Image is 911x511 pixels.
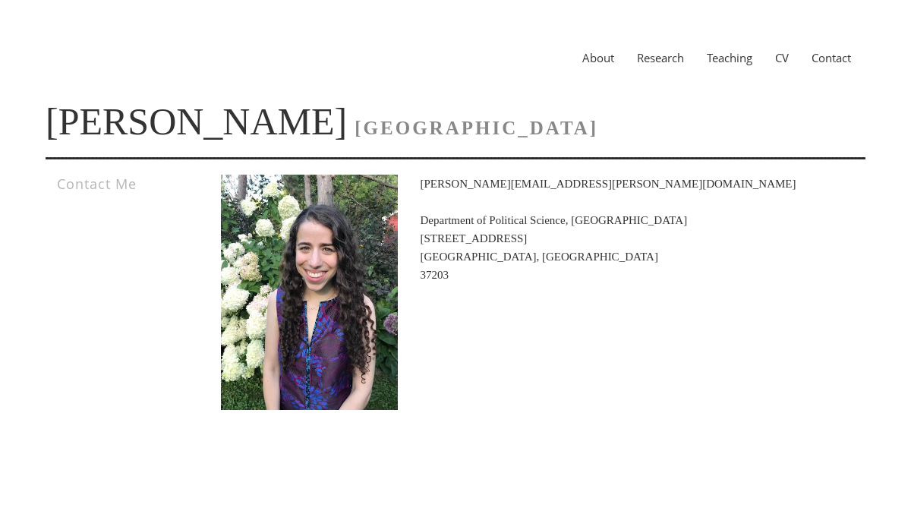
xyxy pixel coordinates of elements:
[57,175,180,193] h3: Contact Me
[764,50,800,65] a: CV
[800,50,862,65] a: Contact
[571,50,626,65] a: About
[355,118,598,138] span: [GEOGRAPHIC_DATA]
[221,175,836,284] p: [PERSON_NAME][EMAIL_ADDRESS][PERSON_NAME][DOMAIN_NAME] Department of Political Science, [GEOGRAPH...
[626,50,695,65] a: Research
[46,100,347,143] a: [PERSON_NAME]
[695,50,764,65] a: Teaching
[221,175,421,410] img: Headshot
